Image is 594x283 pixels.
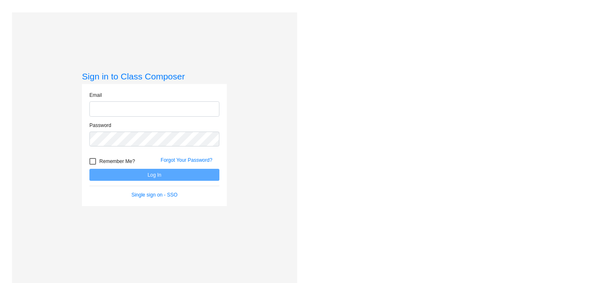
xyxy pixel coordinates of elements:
[131,192,177,198] a: Single sign on - SSO
[99,156,135,166] span: Remember Me?
[82,71,227,82] h3: Sign in to Class Composer
[161,157,212,163] a: Forgot Your Password?
[89,169,219,181] button: Log In
[89,122,111,129] label: Password
[89,91,102,99] label: Email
